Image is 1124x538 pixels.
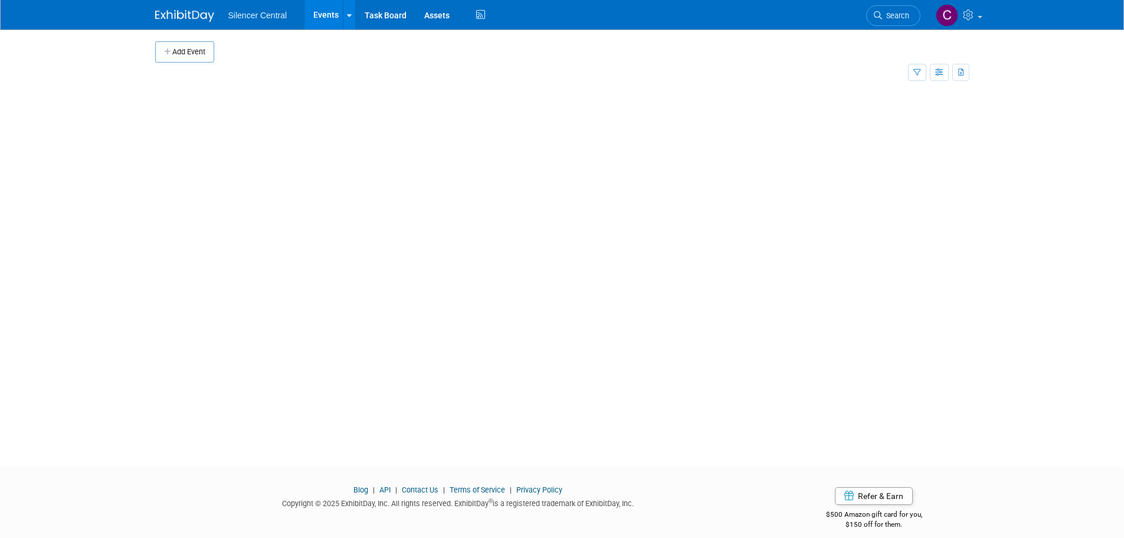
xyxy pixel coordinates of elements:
div: $150 off for them. [779,520,969,530]
a: Search [866,5,920,26]
a: Blog [353,485,368,494]
span: | [392,485,400,494]
a: Refer & Earn [835,487,913,505]
div: $500 Amazon gift card for you, [779,502,969,529]
a: API [379,485,391,494]
span: Silencer Central [228,11,287,20]
span: Search [882,11,909,20]
span: | [370,485,378,494]
sup: ® [489,498,493,504]
a: Terms of Service [450,485,505,494]
a: Privacy Policy [516,485,562,494]
button: Add Event [155,41,214,63]
span: | [440,485,448,494]
div: Copyright © 2025 ExhibitDay, Inc. All rights reserved. ExhibitDay is a registered trademark of Ex... [155,495,762,509]
img: ExhibitDay [155,10,214,22]
a: Contact Us [402,485,438,494]
span: | [507,485,515,494]
img: Cade Cox [936,4,958,27]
